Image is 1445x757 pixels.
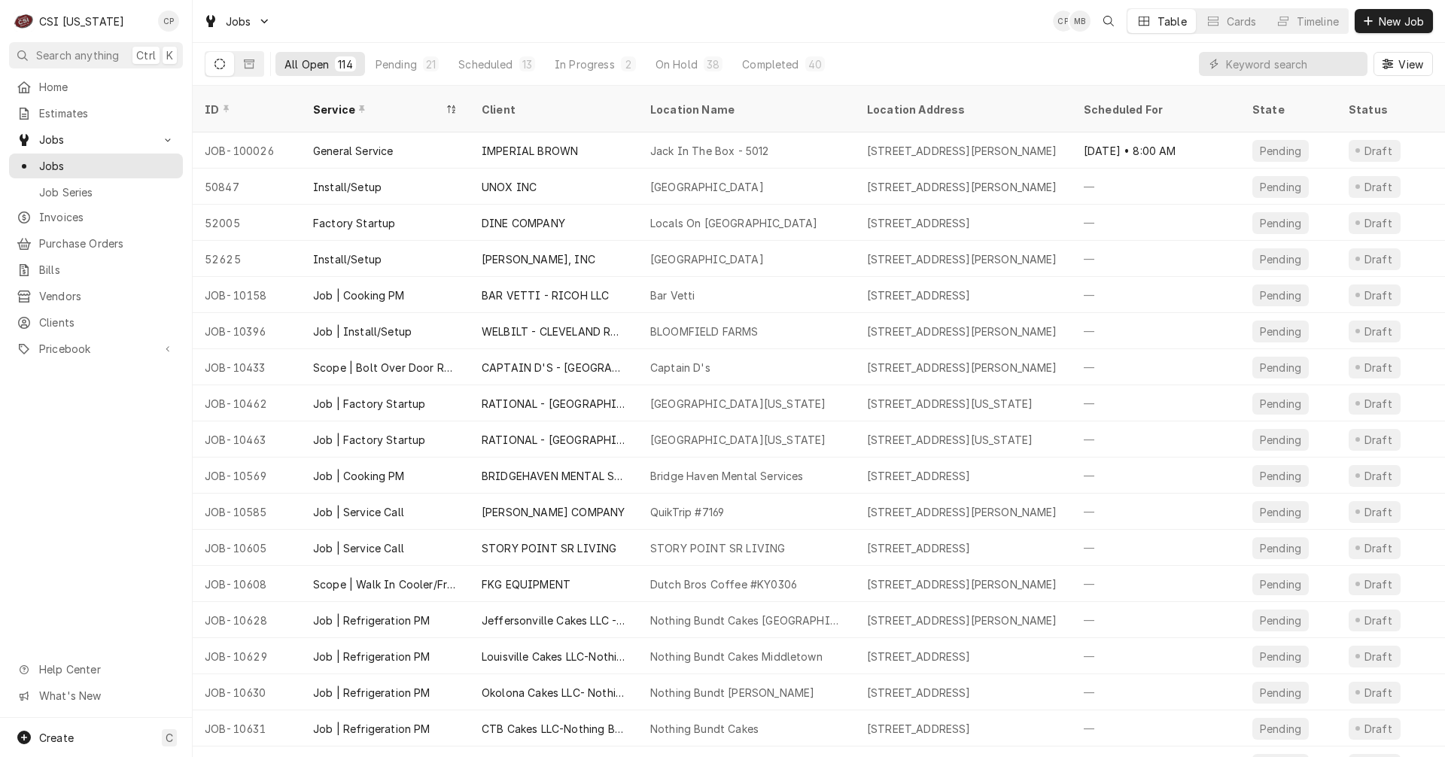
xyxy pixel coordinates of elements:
[284,56,329,72] div: All Open
[867,504,1057,520] div: [STREET_ADDRESS][PERSON_NAME]
[482,179,537,195] div: UNOX INC
[1072,458,1240,494] div: —
[650,287,695,303] div: Bar Vetti
[482,613,626,628] div: Jeffersonville Cakes LLC - Nothing Bundt Cakes [GEOGRAPHIC_DATA]
[313,102,443,117] div: Service
[313,324,412,339] div: Job | Install/Setup
[482,287,609,303] div: BAR VETTI - RICOH LLC
[482,251,595,267] div: [PERSON_NAME], INC
[1258,540,1303,556] div: Pending
[1072,602,1240,638] div: —
[482,540,616,556] div: STORY POINT SR LIVING
[1362,685,1395,701] div: Draft
[136,47,156,63] span: Ctrl
[313,432,425,448] div: Job | Factory Startup
[482,649,626,664] div: Louisville Cakes LLC-Nothing Bundt Cakes [GEOGRAPHIC_DATA]
[1376,14,1427,29] span: New Job
[1362,468,1395,484] div: Draft
[1069,11,1091,32] div: MB
[867,102,1057,117] div: Location Address
[650,576,797,592] div: Dutch Bros Coffee #KY0306
[1258,251,1303,267] div: Pending
[193,674,301,710] div: JOB-10630
[867,613,1057,628] div: [STREET_ADDRESS][PERSON_NAME]
[313,721,430,737] div: Job | Refrigeration PM
[1072,169,1240,205] div: —
[1362,251,1395,267] div: Draft
[1072,205,1240,241] div: —
[867,721,971,737] div: [STREET_ADDRESS]
[9,310,183,335] a: Clients
[166,47,173,63] span: K
[193,132,301,169] div: JOB-100026
[650,215,817,231] div: Locals On [GEOGRAPHIC_DATA]
[376,56,417,72] div: Pending
[9,42,183,68] button: Search anythingCtrlK
[1053,11,1074,32] div: Craig Pierce's Avatar
[193,710,301,746] div: JOB-10631
[650,721,759,737] div: Nothing Bundt Cakes
[650,540,785,556] div: STORY POINT SR LIVING
[482,432,626,448] div: RATIONAL - [GEOGRAPHIC_DATA]
[313,215,395,231] div: Factory Startup
[9,257,183,282] a: Bills
[39,132,153,147] span: Jobs
[39,262,175,278] span: Bills
[867,432,1033,448] div: [STREET_ADDRESS][US_STATE]
[313,396,425,412] div: Job | Factory Startup
[1362,540,1395,556] div: Draft
[522,56,532,72] div: 13
[1362,215,1395,231] div: Draft
[193,349,301,385] div: JOB-10433
[1362,179,1395,195] div: Draft
[193,277,301,313] div: JOB-10158
[1258,215,1303,231] div: Pending
[650,613,843,628] div: Nothing Bundt Cakes [GEOGRAPHIC_DATA]
[1072,638,1240,674] div: —
[1258,576,1303,592] div: Pending
[1258,504,1303,520] div: Pending
[1355,9,1433,33] button: New Job
[650,504,724,520] div: QuikTrip #7169
[1072,313,1240,349] div: —
[193,205,301,241] div: 52005
[458,56,513,72] div: Scheduled
[39,341,153,357] span: Pricebook
[867,324,1057,339] div: [STREET_ADDRESS][PERSON_NAME]
[193,313,301,349] div: JOB-10396
[650,396,826,412] div: [GEOGRAPHIC_DATA][US_STATE]
[193,530,301,566] div: JOB-10605
[193,566,301,602] div: JOB-10608
[313,576,458,592] div: Scope | Walk In Cooler/Freezer Install
[1258,287,1303,303] div: Pending
[313,540,404,556] div: Job | Service Call
[313,287,405,303] div: Job | Cooking PM
[1362,576,1395,592] div: Draft
[1072,674,1240,710] div: —
[650,324,759,339] div: BLOOMFIELD FARMS
[193,241,301,277] div: 52625
[650,251,764,267] div: [GEOGRAPHIC_DATA]
[656,56,698,72] div: On Hold
[39,315,175,330] span: Clients
[867,143,1057,159] div: [STREET_ADDRESS][PERSON_NAME]
[1362,360,1395,375] div: Draft
[1072,385,1240,421] div: —
[867,468,971,484] div: [STREET_ADDRESS]
[313,360,458,375] div: Scope | Bolt Over Door Replacement
[426,56,436,72] div: 21
[482,102,623,117] div: Client
[9,127,183,152] a: Go to Jobs
[650,432,826,448] div: [GEOGRAPHIC_DATA][US_STATE]
[482,396,626,412] div: RATIONAL - [GEOGRAPHIC_DATA]
[9,180,183,205] a: Job Series
[1258,649,1303,664] div: Pending
[1072,241,1240,277] div: —
[1362,396,1395,412] div: Draft
[482,721,626,737] div: CTB Cakes LLC-Nothing Bundt Cakes St [PERSON_NAME]
[158,11,179,32] div: Craig Pierce's Avatar
[313,143,393,159] div: General Service
[1258,685,1303,701] div: Pending
[482,685,626,701] div: Okolona Cakes LLC- Nothing Bundt Cakes Okolona
[1258,179,1303,195] div: Pending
